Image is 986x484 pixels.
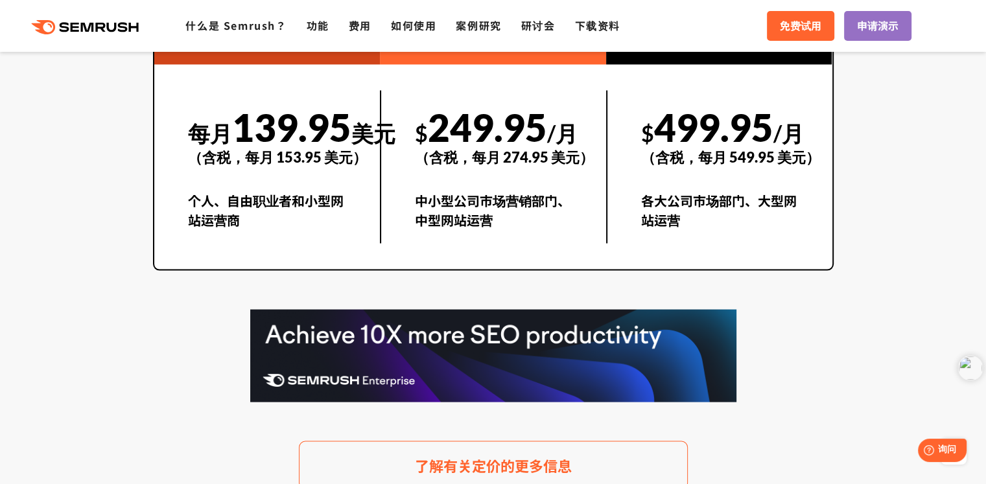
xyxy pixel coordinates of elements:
a: 案例研究 [456,17,501,33]
font: 139.95 [232,104,351,149]
font: 499.95 [654,104,773,149]
a: 如何使用 [391,17,436,33]
a: 什么是 Semrush？ [185,17,287,33]
a: 下载资料 [575,17,620,33]
iframe: 帮助小部件启动器 [871,433,972,470]
font: 了解有关定价的更多信息 [415,454,572,475]
font: /月 [773,119,804,146]
font: 申请演示 [857,17,898,33]
font: 美元 [351,119,395,146]
font: 个人、自由职业者和小型网站运营商 [188,190,344,229]
font: $ [641,119,654,146]
font: （含税，每月 274.95 美元） [415,148,594,165]
font: 每月 [188,119,232,146]
font: 中小型公司市场营销部门、中型网站运营 [415,190,570,229]
font: 249.95 [428,104,547,149]
font: （含税，每月 549.95 美元） [641,148,820,165]
a: 申请演示 [844,11,911,41]
font: /月 [547,119,578,146]
font: 免费试用 [780,17,821,33]
a: 免费试用 [767,11,834,41]
font: （含税，每月 153.95 美元） [188,148,367,165]
a: 功能 [307,17,329,33]
font: $ [415,119,428,146]
font: 各大公司市场部门、大型网站运营 [641,190,797,229]
a: 研讨会 [521,17,556,33]
a: 费用 [349,17,371,33]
